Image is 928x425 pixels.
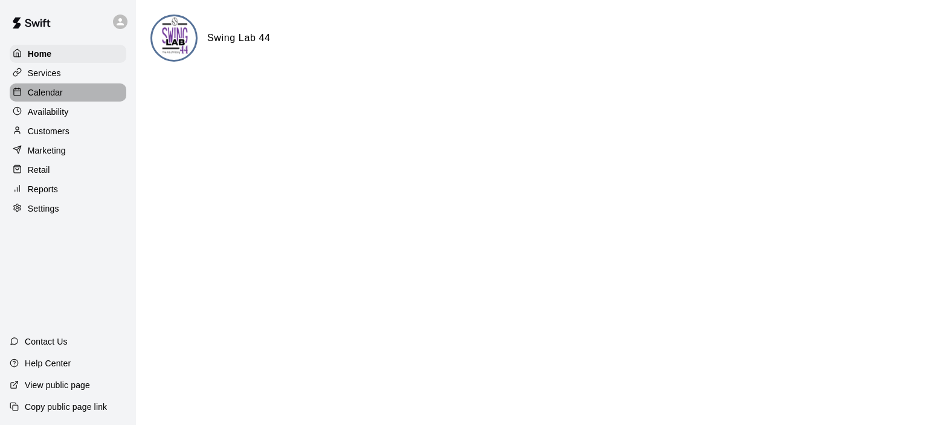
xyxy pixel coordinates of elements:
p: Calendar [28,86,63,99]
p: Contact Us [25,336,68,348]
a: Reports [10,180,126,198]
a: Availability [10,103,126,121]
a: Retail [10,161,126,179]
p: Availability [28,106,69,118]
p: Copy public page link [25,401,107,413]
a: Customers [10,122,126,140]
a: Settings [10,200,126,218]
a: Calendar [10,83,126,102]
p: Marketing [28,144,66,157]
a: Home [10,45,126,63]
p: Retail [28,164,50,176]
p: Services [28,67,61,79]
p: Settings [28,203,59,215]
a: Marketing [10,141,126,160]
p: Home [28,48,52,60]
p: Customers [28,125,69,137]
img: Swing Lab 44 logo [152,16,198,62]
h6: Swing Lab 44 [207,30,271,46]
p: View public page [25,379,90,391]
a: Services [10,64,126,82]
p: Help Center [25,357,71,369]
p: Reports [28,183,58,195]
